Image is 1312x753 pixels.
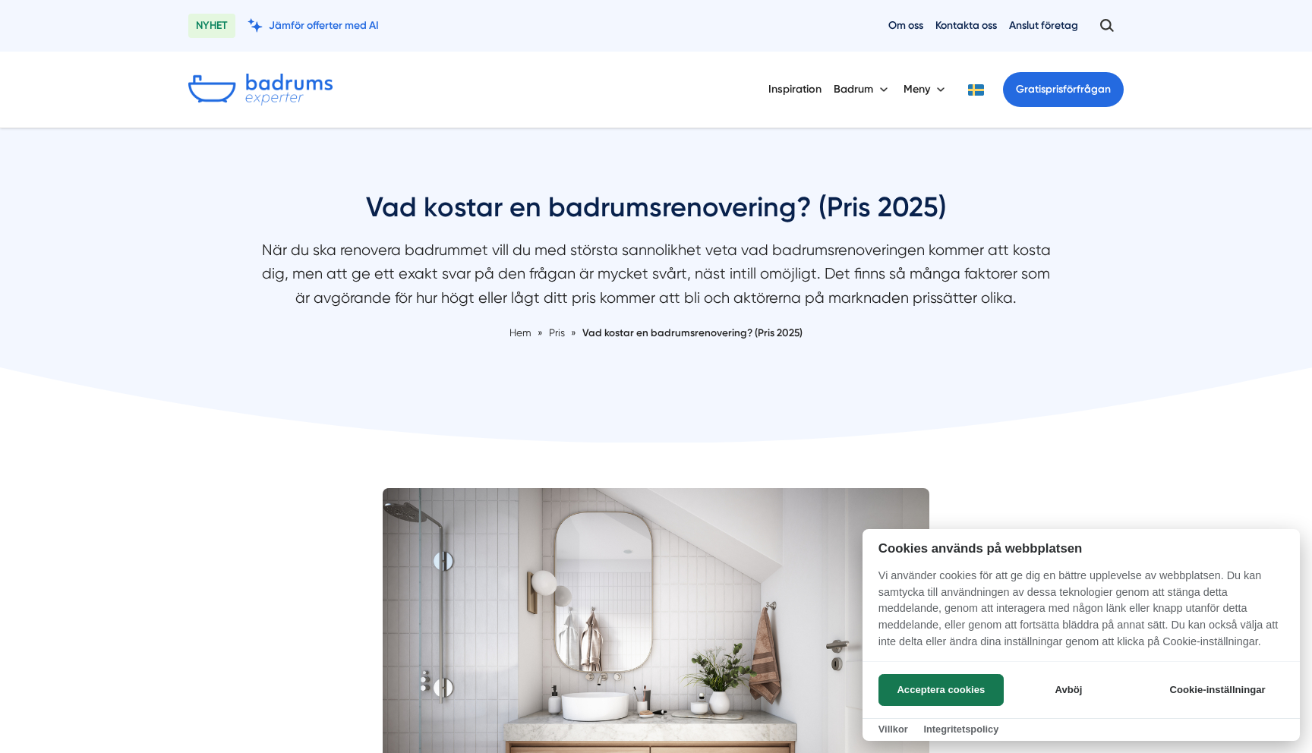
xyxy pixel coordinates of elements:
button: Acceptera cookies [878,674,1004,706]
h2: Cookies används på webbplatsen [863,541,1300,556]
a: Villkor [878,723,908,735]
button: Avböj [1008,674,1129,706]
a: Integritetspolicy [923,723,998,735]
p: Vi använder cookies för att ge dig en bättre upplevelse av webbplatsen. Du kan samtycka till anvä... [863,568,1300,660]
button: Cookie-inställningar [1151,674,1284,706]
